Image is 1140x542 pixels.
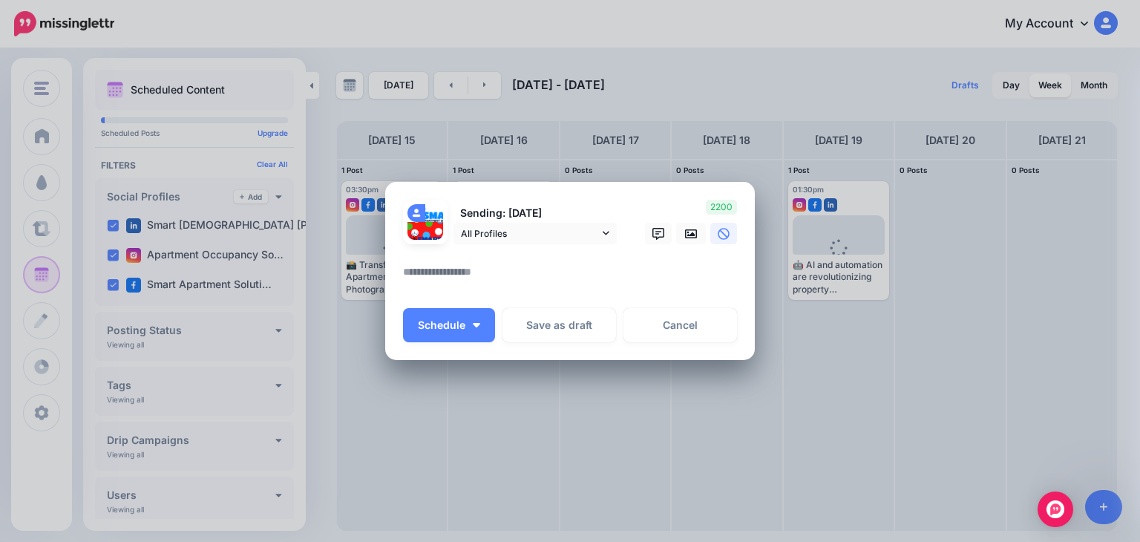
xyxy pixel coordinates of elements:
button: Save as draft [502,308,616,342]
img: 162108471_929565637859961_2209139901119392515_n-bsa130695.jpg [407,222,443,258]
img: arrow-down-white.png [473,323,480,327]
div: Open Intercom Messenger [1038,492,1073,527]
a: All Profiles [453,223,617,244]
img: 273388243_356788743117728_5079064472810488750_n-bsa130694.png [425,204,443,222]
span: All Profiles [461,226,599,241]
img: user_default_image.png [407,204,425,222]
span: Schedule [418,320,465,330]
button: Schedule [403,308,495,342]
a: Cancel [623,308,737,342]
p: Sending: [DATE] [453,205,617,222]
span: 2200 [706,200,737,215]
